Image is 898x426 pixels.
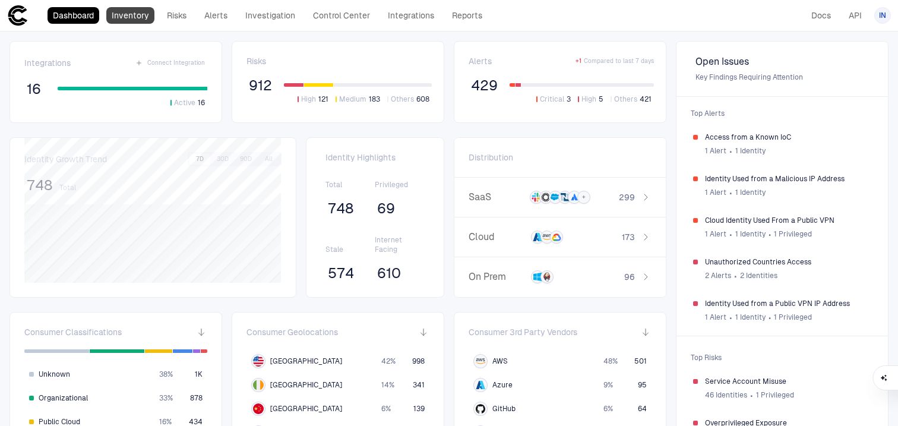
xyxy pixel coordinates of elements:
span: Critical [540,94,564,104]
span: Identity Growth Trend [24,154,107,165]
span: 5 [599,94,603,104]
span: 3 [567,94,571,104]
span: Integrations [24,58,71,68]
span: Consumer Classifications [24,327,122,337]
span: Privileged [375,180,425,190]
span: Service Account Misuse [705,377,871,386]
button: 30D [212,154,233,165]
button: 69 [375,199,397,218]
span: 2 Identities [740,271,777,280]
span: 299 [619,192,635,203]
span: [GEOGRAPHIC_DATA] [270,404,342,414]
span: 1 Alert [705,229,726,239]
a: Reports [447,7,488,24]
span: 1 Identity [735,146,766,156]
span: Consumer Geolocations [246,327,338,337]
span: 748 [328,200,353,217]
a: API [843,7,867,24]
span: 1 Identity [735,313,766,322]
span: Total [325,180,375,190]
span: Consumer 3rd Party Vendors [469,327,577,337]
span: 610 [377,264,401,282]
span: ∙ [729,308,733,326]
img: US [253,356,264,367]
button: High121 [295,94,331,105]
span: 64 [638,404,647,414]
span: 33 % [159,393,173,403]
span: 9 % [603,380,613,390]
span: 42 % [381,356,396,366]
button: 912 [246,76,274,95]
span: 1 Alert [705,188,726,197]
span: GitHub [492,404,516,414]
span: 38 % [159,370,173,379]
button: IN [874,7,891,24]
span: ∙ [729,142,733,160]
span: 2 Alerts [705,271,731,280]
a: Control Center [308,7,375,24]
span: ∙ [750,386,754,404]
span: [GEOGRAPHIC_DATA] [270,356,342,366]
span: ∙ [729,225,733,243]
img: CN [253,403,264,414]
span: Distribution [469,152,513,163]
span: 46 Identities [705,390,747,400]
button: 610 [375,264,403,283]
a: Docs [806,7,836,24]
span: 748 [27,176,52,194]
span: SaaS [469,191,525,203]
span: Alerts [469,56,492,67]
span: 1 Identity [735,188,766,197]
span: 6 % [381,404,391,414]
span: 912 [249,77,272,94]
span: IN [879,11,886,20]
span: 69 [377,200,395,217]
span: Compared to last 7 days [584,57,654,65]
span: Identity Used from a Public VPN IP Address [705,299,871,308]
button: Medium183 [333,94,382,105]
span: ∙ [733,267,738,285]
span: Key Findings Requiring Attention [695,72,869,82]
span: 139 [413,404,425,414]
button: 748 [325,199,356,218]
button: All [258,154,280,165]
button: Critical3 [534,94,573,105]
span: 1 Alert [705,146,726,156]
div: Azure [476,380,485,390]
span: 1K‏ [195,370,203,379]
span: Access from a Known IoC [705,132,871,142]
span: 6 % [603,404,613,414]
span: 1 Privileged [774,313,812,322]
span: Stale [325,245,375,254]
span: Identity Highlights [325,152,425,163]
button: 748 [24,176,55,195]
span: 14 % [381,380,394,390]
span: 121 [318,94,328,104]
span: Azure [492,380,513,390]
a: Risks [162,7,192,24]
a: Investigation [240,7,301,24]
span: Connect Integration [147,59,205,67]
button: Active16 [168,97,207,108]
span: Unknown [39,370,70,379]
span: 1 Alert [705,313,726,322]
a: Alerts [199,7,233,24]
a: Dashboard [48,7,99,24]
a: Integrations [382,7,439,24]
img: IE [253,380,264,390]
span: Internet Facing [375,235,425,254]
span: 341 [413,380,425,390]
span: Active [174,98,195,108]
button: 90D [235,154,257,165]
span: 96 [624,272,635,282]
div: GitHub [476,404,485,414]
span: Cloud [469,231,526,243]
button: 16 [24,80,43,99]
button: High5 [576,94,606,105]
span: 574 [328,264,354,282]
a: Inventory [106,7,154,24]
span: Unauthorized Countries Access [705,257,871,267]
span: + 1 [576,57,581,65]
span: 183 [369,94,380,104]
span: ∙ [768,225,772,243]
